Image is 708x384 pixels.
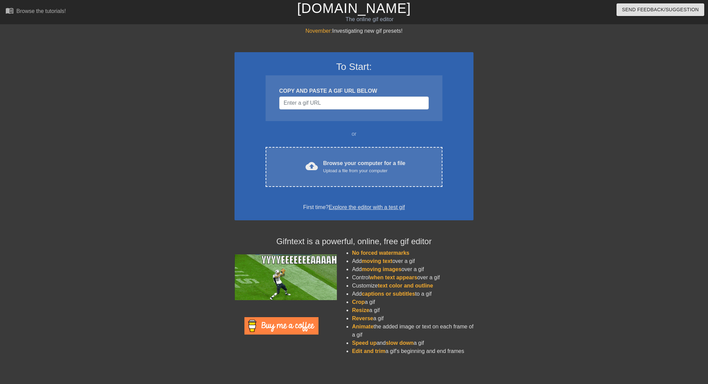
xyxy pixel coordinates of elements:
[297,1,411,16] a: [DOMAIN_NAME]
[306,160,318,172] span: cloud_upload
[352,315,373,321] span: Reverse
[244,317,318,335] img: Buy Me A Coffee
[243,203,465,211] div: First time?
[352,282,473,290] li: Customize
[352,290,473,298] li: Add to a gif
[279,97,429,109] input: Username
[235,254,337,300] img: football_small.gif
[352,307,369,313] span: Resize
[329,204,405,210] a: Explore the editor with a test gif
[243,61,465,73] h3: To Start:
[352,274,473,282] li: Control over a gif
[622,5,699,14] span: Send Feedback/Suggestion
[386,340,414,346] span: slow down
[352,323,473,339] li: the added image or text on each frame of a gif
[235,27,473,35] div: Investigating new gif presets!
[323,167,406,174] div: Upload a file from your computer
[352,324,373,329] span: Animate
[352,314,473,323] li: a gif
[352,306,473,314] li: a gif
[352,348,385,354] span: Edit and trim
[16,8,66,14] div: Browse the tutorials!
[362,266,401,272] span: moving images
[362,258,393,264] span: moving text
[352,257,473,265] li: Add over a gif
[279,87,429,95] div: COPY AND PASTE A GIF URL BELOW
[239,15,499,24] div: The online gif editor
[362,291,415,297] span: captions or subtitles
[5,6,14,15] span: menu_book
[323,159,406,174] div: Browse your computer for a file
[352,265,473,274] li: Add over a gif
[235,237,473,247] h4: Gifntext is a powerful, online, free gif editor
[5,6,66,17] a: Browse the tutorials!
[617,3,704,16] button: Send Feedback/Suggestion
[352,339,473,347] li: and a gif
[378,283,433,289] span: text color and outline
[306,28,332,34] span: November:
[252,130,456,138] div: or
[352,347,473,355] li: a gif's beginning and end frames
[352,250,409,256] span: No forced watermarks
[370,275,417,280] span: when text appears
[352,298,473,306] li: a gif
[352,299,365,305] span: Crop
[352,340,377,346] span: Speed up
